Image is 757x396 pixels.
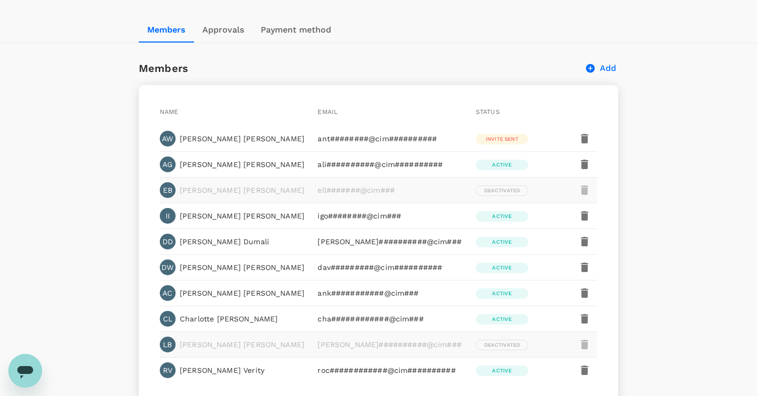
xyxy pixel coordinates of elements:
p: ali##########@cim########## [318,159,463,170]
p: roc############@cim########## [318,365,463,376]
button: Members [139,17,194,43]
p: [PERSON_NAME]##########@cim### [318,236,463,247]
h6: Members [139,60,188,77]
p: [PERSON_NAME] [PERSON_NAME] [180,262,304,273]
p: Active [492,264,512,272]
p: Add [600,62,616,75]
div: II [160,208,176,224]
p: [PERSON_NAME]##########@cim### [318,339,463,350]
p: [PERSON_NAME] [PERSON_NAME] [180,185,304,195]
p: Active [492,212,512,220]
p: [PERSON_NAME] [PERSON_NAME] [180,288,304,298]
p: igo########@cim### [318,211,463,221]
div: EB [160,182,176,198]
p: [PERSON_NAME] [PERSON_NAME] [180,133,304,144]
span: Status [476,108,500,116]
p: [PERSON_NAME] Dumali [180,236,269,247]
span: Name [160,108,179,116]
div: AG [160,157,176,172]
p: Active [492,238,512,246]
div: AW [160,131,176,147]
p: [PERSON_NAME] Verity [180,365,264,376]
p: Deactivated [484,341,520,349]
p: Active [492,161,512,169]
p: Active [492,289,512,297]
p: Charlotte [PERSON_NAME] [180,314,278,324]
p: [PERSON_NAME] [PERSON_NAME] [180,211,304,221]
div: LB [160,337,176,352]
p: [PERSON_NAME] [PERSON_NAME] [180,339,304,350]
p: Active [492,315,512,323]
p: Invite sent [486,135,518,143]
span: Email [318,108,337,116]
button: Add [585,62,618,75]
p: ell#######@cim### [318,185,463,195]
div: RV [160,362,176,378]
button: Approvals [194,17,252,43]
div: AC [160,285,176,301]
p: ant########@cim########## [318,133,463,144]
p: ank###########@cim### [318,288,463,298]
div: DW [160,259,176,275]
p: [PERSON_NAME] [PERSON_NAME] [180,159,304,170]
p: Deactivated [484,186,520,194]
iframe: Button to launch messaging window [8,354,42,388]
div: CL [160,311,176,327]
p: dav#########@cim########## [318,262,463,273]
div: DD [160,234,176,249]
button: Payment method [252,17,340,43]
p: cha############@cim### [318,314,463,324]
p: Active [492,367,512,374]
